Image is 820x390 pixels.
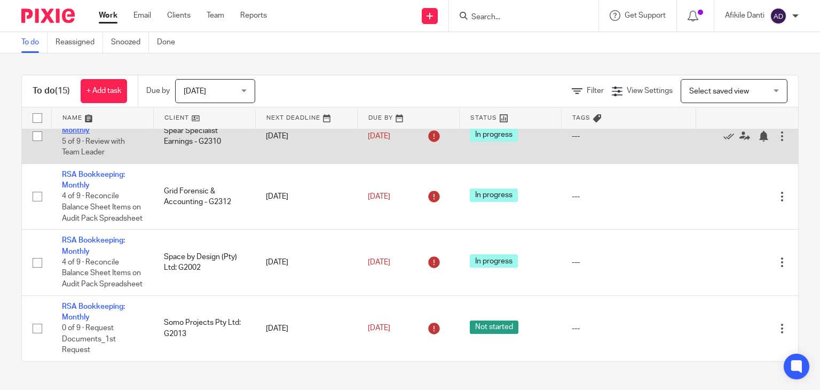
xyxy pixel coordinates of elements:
[99,10,117,21] a: Work
[368,132,390,140] span: [DATE]
[587,87,604,95] span: Filter
[368,193,390,200] span: [DATE]
[62,138,125,157] span: 5 of 9 · Review with Team Leader
[572,115,590,121] span: Tags
[33,85,70,97] h1: To do
[81,79,127,103] a: + Add task
[62,237,125,255] a: RSA Bookkeeping: Monthly
[725,10,764,21] p: Afikile Danti
[572,131,685,142] div: ---
[689,88,749,95] span: Select saved view
[153,163,255,229] td: Grid Forensic & Accounting - G2312
[62,303,125,321] a: RSA Bookkeeping: Monthly
[470,254,518,268] span: In progress
[470,321,518,334] span: Not started
[240,10,267,21] a: Reports
[21,32,48,53] a: To do
[470,189,518,202] span: In progress
[146,85,170,96] p: Due by
[184,88,206,95] span: [DATE]
[157,32,183,53] a: Done
[153,109,255,164] td: Spear Specialist Earnings - G2310
[111,32,149,53] a: Snoozed
[133,10,151,21] a: Email
[153,295,255,361] td: Somo Projects Pty Ltd: G2013
[21,9,75,23] img: Pixie
[770,7,787,25] img: svg%3E
[625,12,666,19] span: Get Support
[572,191,685,202] div: ---
[470,128,518,142] span: In progress
[572,257,685,268] div: ---
[368,259,390,266] span: [DATE]
[167,10,191,21] a: Clients
[255,163,357,229] td: [DATE]
[56,32,103,53] a: Reassigned
[723,131,739,142] a: Mark as done
[62,324,116,354] span: 0 of 9 · Request Documents_1st Request
[62,171,125,189] a: RSA Bookkeeping: Monthly
[368,325,390,332] span: [DATE]
[470,13,566,22] input: Search
[62,259,143,288] span: 4 of 9 · Reconcile Balance Sheet Items on Audit Pack Spreadsheet
[207,10,224,21] a: Team
[55,87,70,95] span: (15)
[255,109,357,164] td: [DATE]
[62,193,143,222] span: 4 of 9 · Reconcile Balance Sheet Items on Audit Pack Spreadsheet
[255,230,357,295] td: [DATE]
[627,87,673,95] span: View Settings
[572,323,685,334] div: ---
[153,230,255,295] td: Space by Design (Pty) Ltd: G2002
[255,295,357,361] td: [DATE]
